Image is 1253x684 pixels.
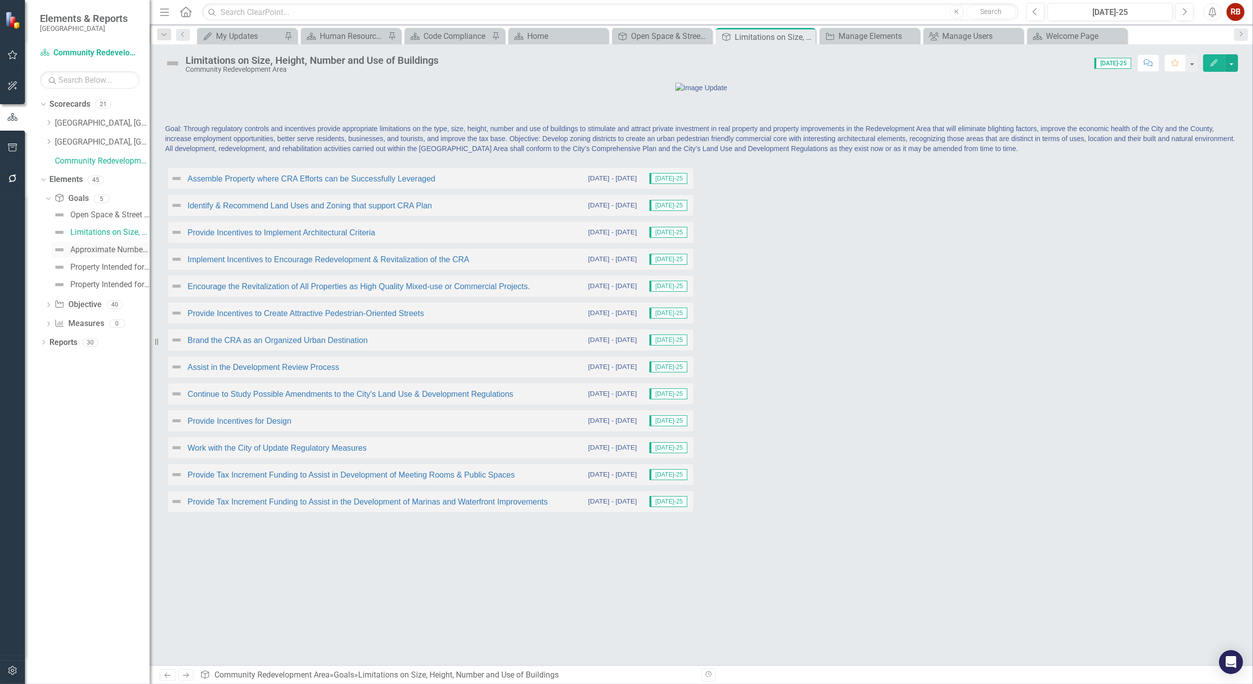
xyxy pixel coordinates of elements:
[165,125,1235,153] span: Goal: Through regulatory controls and incentives provide appropriate limitations on the type, siz...
[527,30,606,42] div: Home
[588,362,637,371] small: [DATE] - [DATE]
[53,226,65,238] img: Not Defined
[1051,6,1169,18] div: [DATE]-25
[649,442,687,453] span: [DATE]-25
[588,470,637,479] small: [DATE] - [DATE]
[631,30,709,42] div: Open Space & Street Layout
[200,670,694,681] div: » »
[649,415,687,426] span: [DATE]-25
[51,242,150,258] a: Approximate Number of Dwelling Units/Affordable Housing
[966,5,1016,19] button: Search
[200,30,282,42] a: My Updates
[615,30,709,42] a: Open Space & Street Layout
[51,224,150,240] a: Limitations on Size, Height, Number and Use of Buildings
[94,194,110,203] div: 5
[55,156,150,167] a: Community Redevelopment Area
[171,334,183,346] img: Not Defined
[588,497,637,506] small: [DATE] - [DATE]
[1094,58,1131,69] span: [DATE]-25
[188,309,424,318] a: Provide Incentives to Create Attractive Pedestrian-Oriented Streets
[588,173,637,183] small: [DATE] - [DATE]
[55,137,150,148] a: [GEOGRAPHIC_DATA], [GEOGRAPHIC_DATA] Strategic Plan
[171,388,183,400] img: Not Defined
[214,670,330,680] a: Community Redevelopment Area
[511,30,606,42] a: Home
[588,308,637,318] small: [DATE] - [DATE]
[188,498,548,506] a: Provide Tax Increment Funding to Assist in the Development of Marinas and Waterfront Improvements
[186,55,438,66] div: Limitations on Size, Height, Number and Use of Buildings
[188,282,530,291] a: Encourage the Revitalization of All Properties as High Quality Mixed-use or Commercial Projects.
[838,30,917,42] div: Manage Elements
[358,670,559,680] div: Limitations on Size, Height, Number and Use of Buildings
[926,30,1021,42] a: Manage Users
[171,253,183,265] img: Not Defined
[188,444,367,452] a: Work with the City of Update Regulatory Measures
[54,299,101,311] a: Objective
[303,30,386,42] a: Human Resources Analytics Dashboard
[649,335,687,345] span: [DATE]-25
[1030,30,1124,42] a: Welcome Page
[649,388,687,399] span: [DATE]-25
[53,244,65,256] img: Not Defined
[53,261,65,273] img: Not Defined
[588,227,637,237] small: [DATE] - [DATE]
[1046,30,1124,42] div: Welcome Page
[675,83,727,93] img: Image Update
[188,390,513,398] a: Continue to Study Possible Amendments to the City's Land Use & Development Regulations
[423,30,489,42] div: Code Compliance
[588,335,637,344] small: [DATE] - [DATE]
[54,318,104,330] a: Measures
[40,71,140,89] input: Search Below...
[70,210,150,219] div: Open Space & Street Layout
[88,175,104,184] div: 45
[407,30,489,42] a: Code Compliance
[171,496,183,508] img: Not Defined
[40,47,140,59] a: Community Redevelopment Area
[70,245,150,254] div: Approximate Number of Dwelling Units/Affordable Housing
[171,307,183,319] img: Not Defined
[53,209,65,221] img: Not Defined
[171,442,183,454] img: Not Defined
[334,670,354,680] a: Goals
[188,201,432,210] a: Identify & Recommend Land Uses and Zoning that support CRA Plan
[188,363,339,371] a: Assist in the Development Review Process
[51,207,150,223] a: Open Space & Street Layout
[822,30,917,42] a: Manage Elements
[649,173,687,184] span: [DATE]-25
[70,228,150,237] div: Limitations on Size, Height, Number and Use of Buildings
[649,254,687,265] span: [DATE]-25
[649,227,687,238] span: [DATE]-25
[649,308,687,319] span: [DATE]-25
[1227,3,1245,21] button: RB
[320,30,386,42] div: Human Resources Analytics Dashboard
[171,415,183,427] img: Not Defined
[588,254,637,264] small: [DATE] - [DATE]
[188,336,368,344] a: Brand the CRA as an Organized Urban Destination
[735,31,813,43] div: Limitations on Size, Height, Number and Use of Buildings
[188,417,291,425] a: Provide Incentives for Design
[188,471,515,479] a: Provide Tax Increment Funding to Assist in Development of Meeting Rooms & Public Spaces
[171,361,183,373] img: Not Defined
[49,99,90,110] a: Scorecards
[109,320,125,328] div: 0
[186,66,438,73] div: Community Redevelopment Area
[95,100,111,109] div: 21
[51,277,150,293] a: Property Intended for Use as Streets, Public Utilities and Public Improvements of any Nature
[1219,650,1243,674] div: Open Intercom Messenger
[588,443,637,452] small: [DATE] - [DATE]
[40,24,128,32] small: [GEOGRAPHIC_DATA]
[55,118,150,129] a: [GEOGRAPHIC_DATA], [GEOGRAPHIC_DATA] Business Initiatives
[70,263,150,272] div: Property Intended for Use as Public Parks and Recreation Areas
[588,200,637,210] small: [DATE] - [DATE]
[171,172,183,184] img: Not Defined
[588,281,637,291] small: [DATE] - [DATE]
[171,199,183,211] img: Not Defined
[188,228,375,237] a: Provide Incentives to Implement Architectural Criteria
[171,280,183,292] img: Not Defined
[649,469,687,480] span: [DATE]-25
[51,259,150,275] a: Property Intended for Use as Public Parks and Recreation Areas
[1047,3,1173,21] button: [DATE]-25
[40,12,128,24] span: Elements & Reports
[942,30,1021,42] div: Manage Users
[588,416,637,425] small: [DATE] - [DATE]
